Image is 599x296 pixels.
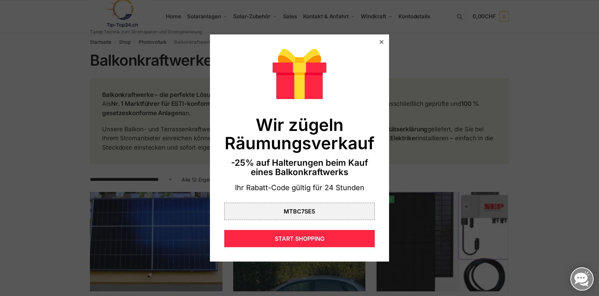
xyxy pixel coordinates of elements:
div: Ihr Rabatt-Code gültig für 24 Stunden [224,183,375,193]
div: MTBC7SE5 [224,203,375,220]
div: MTBC7SE5 [284,208,315,214]
div: -25% auf Halterungen beim Kauf eines Balkonkraftwerks [224,158,375,177]
div: Wir zügeln Räumungsverkauf [224,116,375,152]
div: START SHOPPING [224,230,375,247]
